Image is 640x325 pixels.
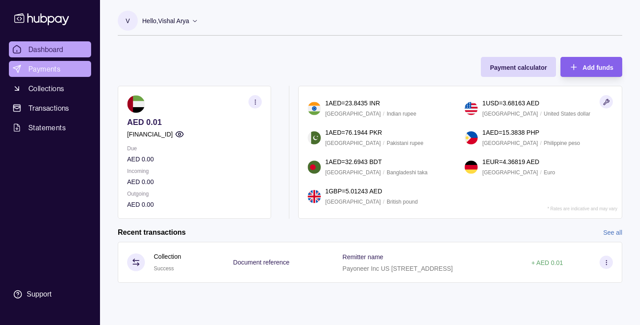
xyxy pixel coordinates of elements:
p: Philippine peso [544,138,580,148]
p: 1 GBP = 5.01243 AED [325,186,382,196]
p: Due [127,144,262,153]
p: [GEOGRAPHIC_DATA] [482,138,538,148]
p: AED 0.00 [127,177,262,187]
p: + AED 0.01 [532,259,563,266]
p: AED 0.01 [127,117,262,127]
p: V [126,16,130,26]
p: 1 AED = 76.1944 PKR [325,128,382,137]
p: [GEOGRAPHIC_DATA] [325,138,381,148]
span: Add funds [583,64,613,71]
span: Transactions [28,103,69,113]
button: Payment calculator [481,57,556,77]
p: / [540,109,541,119]
img: us [464,102,478,115]
p: AED 0.00 [127,200,262,209]
p: 1 AED = 32.6943 BDT [325,157,382,167]
p: British pound [387,197,418,207]
p: Outgoing [127,189,262,199]
p: 1 AED = 23.8435 INR [325,98,380,108]
h2: Recent transactions [118,228,186,237]
p: [GEOGRAPHIC_DATA] [325,168,381,177]
img: gb [308,190,321,203]
p: Document reference [233,259,290,266]
p: Indian rupee [387,109,416,119]
p: * Rates are indicative and may vary [548,206,617,211]
p: [GEOGRAPHIC_DATA] [325,197,381,207]
p: Hello, Vishal Arya [142,16,189,26]
p: Incoming [127,166,262,176]
p: United States dollar [544,109,591,119]
p: Collection [154,252,181,261]
p: Remitter name [343,253,384,261]
p: / [383,168,384,177]
img: ae [127,95,145,113]
p: Payoneer Inc US [STREET_ADDRESS] [343,265,453,272]
img: bd [308,160,321,174]
p: [GEOGRAPHIC_DATA] [482,109,538,119]
img: in [308,102,321,115]
p: / [383,197,384,207]
p: 1 USD = 3.68163 AED [482,98,539,108]
a: Payments [9,61,91,77]
span: Collections [28,83,64,94]
img: ph [464,131,478,144]
p: / [383,138,384,148]
a: Transactions [9,100,91,116]
a: Statements [9,120,91,136]
p: Euro [544,168,555,177]
p: [FINANCIAL_ID] [127,129,173,139]
button: Add funds [560,57,622,77]
p: Pakistani rupee [387,138,424,148]
p: AED 0.00 [127,154,262,164]
span: Success [154,265,174,272]
p: Bangladeshi taka [387,168,428,177]
img: pk [308,131,321,144]
span: Payments [28,64,60,74]
p: 1 AED = 15.3838 PHP [482,128,539,137]
p: / [383,109,384,119]
a: See all [603,228,622,237]
p: 1 EUR = 4.36819 AED [482,157,539,167]
span: Payment calculator [490,64,547,71]
a: Dashboard [9,41,91,57]
a: Collections [9,80,91,96]
p: [GEOGRAPHIC_DATA] [325,109,381,119]
img: de [464,160,478,174]
p: / [540,168,541,177]
span: Dashboard [28,44,64,55]
p: [GEOGRAPHIC_DATA] [482,168,538,177]
span: Statements [28,122,66,133]
div: Support [27,289,52,299]
p: / [540,138,541,148]
a: Support [9,285,91,304]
